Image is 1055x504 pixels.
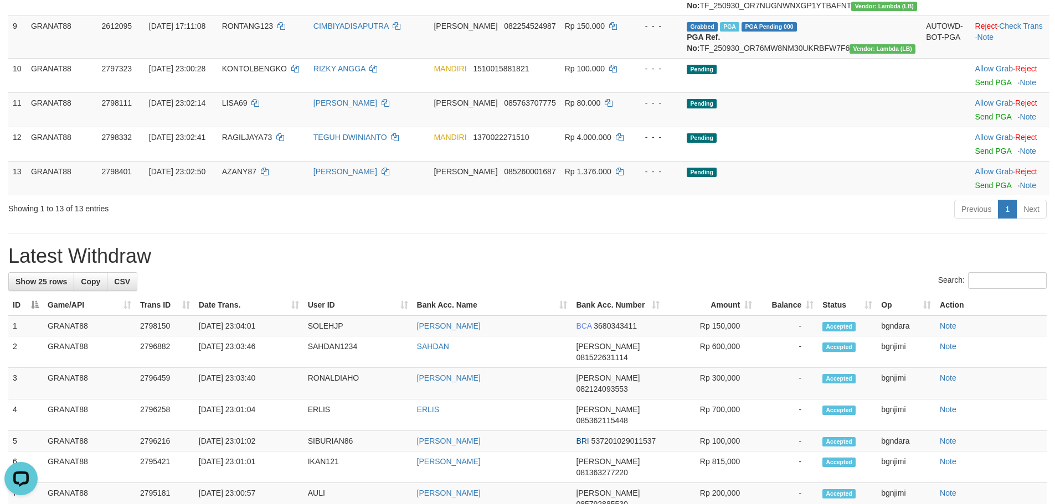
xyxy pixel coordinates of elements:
[576,353,627,362] span: Copy 081522631114 to clipboard
[687,33,720,53] b: PGA Ref. No:
[576,437,589,445] span: BRI
[971,161,1049,195] td: ·
[999,22,1043,30] a: Check Trans
[194,451,303,483] td: [DATE] 23:01:01
[664,451,756,483] td: Rp 815,000
[303,295,413,315] th: User ID: activate to sort column ascending
[971,127,1049,161] td: ·
[851,2,917,11] span: Vendor URL: https://dashboard.q2checkout.com/secure
[303,368,413,399] td: RONALDIAHO
[877,295,935,315] th: Op: activate to sort column ascending
[822,374,856,383] span: Accepted
[27,15,97,58] td: GRANAT88
[8,315,43,336] td: 1
[434,98,497,107] span: [PERSON_NAME]
[8,245,1047,267] h1: Latest Withdraw
[975,133,1013,142] a: Allow Grab
[8,451,43,483] td: 6
[968,272,1047,289] input: Search:
[565,64,605,73] span: Rp 100.000
[1015,167,1037,176] a: Reject
[1020,181,1037,190] a: Note
[136,368,194,399] td: 2796459
[822,489,856,498] span: Accepted
[303,399,413,431] td: ERLIS
[572,295,664,315] th: Bank Acc. Number: activate to sort column ascending
[434,167,497,176] span: [PERSON_NAME]
[565,98,601,107] span: Rp 80.000
[194,336,303,368] td: [DATE] 23:03:46
[136,295,194,315] th: Trans ID: activate to sort column ascending
[935,295,1047,315] th: Action
[938,272,1047,289] label: Search:
[81,277,100,286] span: Copy
[591,437,656,445] span: Copy 537201029011537 to clipboard
[149,133,205,142] span: [DATE] 23:02:41
[635,132,678,143] div: - - -
[8,15,27,58] td: 9
[877,451,935,483] td: bgnjimi
[303,336,413,368] td: SAHDAN1234
[417,437,481,445] a: [PERSON_NAME]
[822,322,856,331] span: Accepted
[940,321,956,330] a: Note
[822,342,856,352] span: Accepted
[43,336,136,368] td: GRANAT88
[940,342,956,351] a: Note
[971,15,1049,58] td: · ·
[594,321,637,330] span: Copy 3680343411 to clipboard
[664,336,756,368] td: Rp 600,000
[1015,64,1037,73] a: Reject
[664,295,756,315] th: Amount: activate to sort column ascending
[434,22,497,30] span: [PERSON_NAME]
[43,431,136,451] td: GRANAT88
[922,15,970,58] td: AUTOWD-BOT-PGA
[635,63,678,74] div: - - -
[8,127,27,161] td: 12
[8,161,27,195] td: 13
[877,431,935,451] td: bgndara
[8,295,43,315] th: ID: activate to sort column descending
[102,167,132,176] span: 2798401
[102,98,132,107] span: 2798111
[27,92,97,127] td: GRANAT88
[8,272,74,291] a: Show 25 rows
[975,147,1011,155] a: Send PGA
[576,385,627,393] span: Copy 082124093553 to clipboard
[756,368,818,399] td: -
[313,133,387,142] a: TEGUH DWINIANTO
[756,431,818,451] td: -
[194,368,303,399] td: [DATE] 23:03:40
[222,64,287,73] span: KONTOLBENGKO
[8,199,431,214] div: Showing 1 to 13 of 13 entries
[434,133,466,142] span: MANDIRI
[149,64,205,73] span: [DATE] 23:00:28
[473,133,529,142] span: Copy 1370022271510 to clipboard
[413,295,572,315] th: Bank Acc. Name: activate to sort column ascending
[1020,147,1037,155] a: Note
[194,315,303,336] td: [DATE] 23:04:01
[756,399,818,431] td: -
[975,98,1015,107] span: ·
[504,98,555,107] span: Copy 085763707775 to clipboard
[635,20,678,32] div: - - -
[975,133,1015,142] span: ·
[313,64,366,73] a: RIZKY ANGGA
[687,99,717,108] span: Pending
[576,405,640,414] span: [PERSON_NAME]
[822,437,856,446] span: Accepted
[43,368,136,399] td: GRANAT88
[975,167,1015,176] span: ·
[687,22,718,32] span: Grabbed
[102,22,132,30] span: 2612095
[635,97,678,108] div: - - -
[975,181,1011,190] a: Send PGA
[664,368,756,399] td: Rp 300,000
[998,200,1017,219] a: 1
[664,431,756,451] td: Rp 100,000
[687,133,717,143] span: Pending
[43,451,136,483] td: GRANAT88
[576,457,640,466] span: [PERSON_NAME]
[576,416,627,425] span: Copy 085362115448 to clipboard
[877,399,935,431] td: bgnjimi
